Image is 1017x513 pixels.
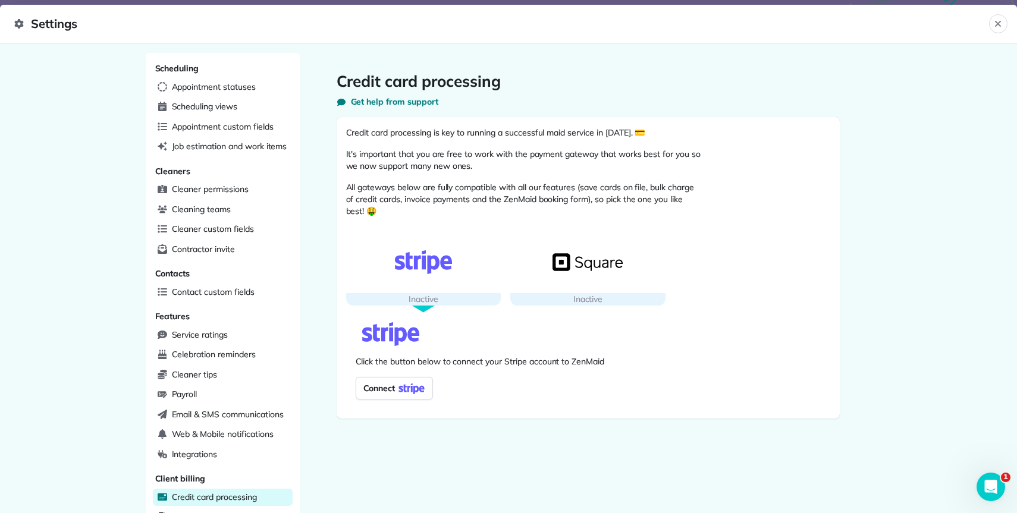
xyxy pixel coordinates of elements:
[153,181,293,199] a: Cleaner permissions
[172,369,218,380] span: Cleaner tips
[172,388,197,400] span: Payroll
[172,140,287,152] span: Job estimation and work items
[153,406,293,424] a: Email & SMS communications
[346,181,703,217] p: All gateways below are fully compatible with all our features (save cards on file, bulk charge of...
[153,426,293,443] a: Web & Mobile notifications
[172,183,249,195] span: Cleaner permissions
[155,166,191,177] span: Cleaners
[14,14,989,33] span: Settings
[356,377,433,399] a: Connect
[172,81,256,93] span: Appointment statuses
[153,366,293,384] a: Cleaner tips
[337,96,438,108] button: Get help from support
[153,446,293,464] a: Integrations
[153,78,293,96] a: Appointment statuses
[172,408,284,420] span: Email & SMS communications
[153,118,293,136] a: Appointment custom fields
[359,380,395,396] span: Connect
[172,203,231,215] span: Cleaning teams
[172,448,218,460] span: Integrations
[1001,473,1010,482] span: 1
[153,241,293,259] a: Contractor invite
[153,221,293,238] a: Cleaner custom fields
[356,322,426,346] img: Stripe
[153,386,293,404] a: Payroll
[155,63,199,74] span: Scheduling
[172,243,235,255] span: Contractor invite
[573,294,603,304] span: Inactive
[172,428,274,440] span: Web & Mobile notifications
[172,100,237,112] span: Scheduling views
[388,250,459,274] img: Stripe
[356,355,821,367] p: Click the button below to connect your Stripe account to ZenMaid
[346,148,703,172] p: It's important that you are free to work with the payment gateway that works best for you so we n...
[155,311,190,322] span: Features
[172,223,254,235] span: Cleaner custom fields
[153,489,293,506] a: Credit card processing
[153,326,293,344] a: Service ratings
[409,294,438,304] span: Inactive
[153,138,293,156] a: Job estimation and work items
[346,127,703,139] p: Credit card processing is key to running a successful maid service in [DATE]. 💳
[351,96,438,108] span: Get help from support
[553,250,623,274] img: Square
[153,201,293,219] a: Cleaning teams
[155,268,190,279] span: Contacts
[172,286,255,298] span: Contact custom fields
[153,284,293,301] a: Contact custom fields
[172,121,274,133] span: Appointment custom fields
[172,329,228,341] span: Service ratings
[977,473,1005,501] iframe: Intercom live chat
[989,14,1007,33] button: Close
[172,491,257,503] span: Credit card processing
[153,98,293,116] a: Scheduling views
[337,72,840,91] h1: Credit card processing
[395,380,428,396] img: Connect Stripe button
[155,473,205,484] span: Client billing
[172,348,256,360] span: Celebration reminders
[153,346,293,364] a: Celebration reminders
